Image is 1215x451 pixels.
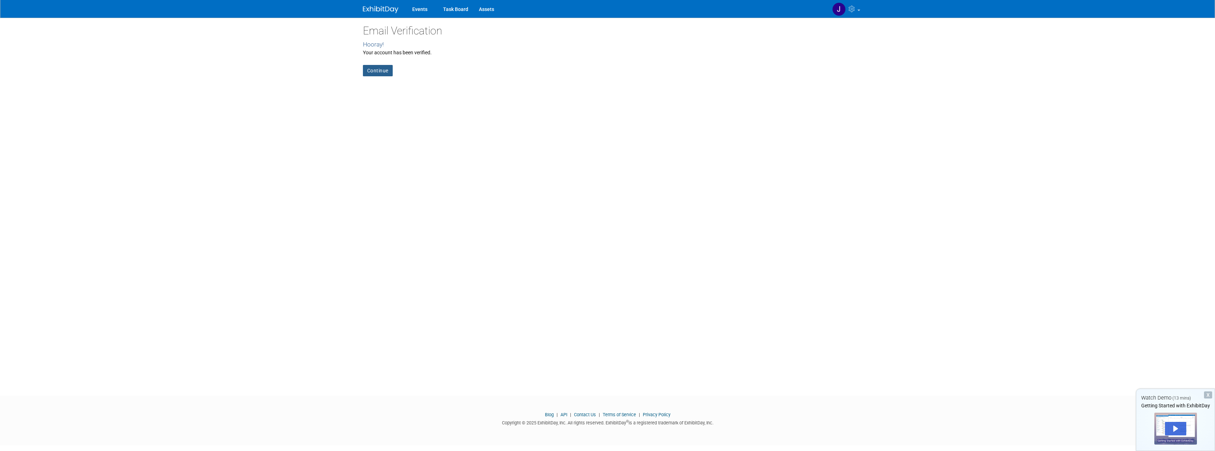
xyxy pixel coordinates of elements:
[363,25,852,37] h2: Email Verification
[1204,391,1212,398] div: Dismiss
[832,2,846,16] img: Jarrett Russell
[363,40,852,49] div: Hooray!
[1165,422,1186,435] div: Play
[560,412,567,417] a: API
[363,49,852,56] div: Your account has been verified.
[363,65,393,76] a: Continue
[1172,396,1191,401] span: (13 mins)
[555,412,559,417] span: |
[1136,394,1215,402] div: Watch Demo
[643,412,670,417] a: Privacy Policy
[363,6,398,13] img: ExhibitDay
[597,412,602,417] span: |
[574,412,596,417] a: Contact Us
[545,412,554,417] a: Blog
[568,412,573,417] span: |
[1136,402,1215,409] div: Getting Started with ExhibitDay
[603,412,636,417] a: Terms of Service
[626,419,629,423] sup: ®
[637,412,642,417] span: |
